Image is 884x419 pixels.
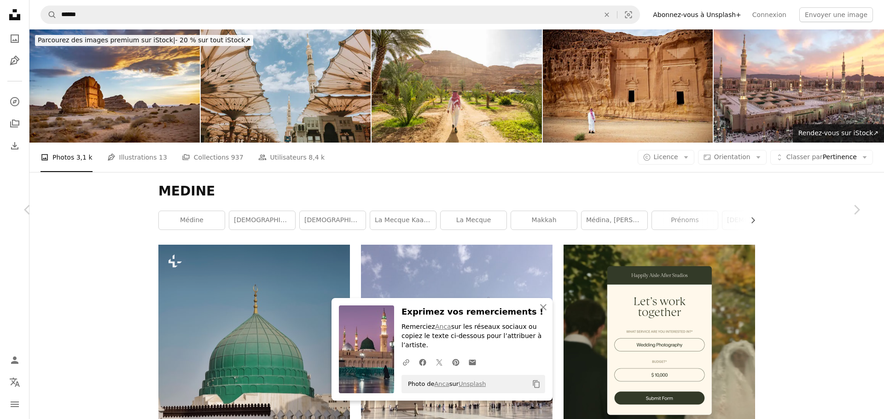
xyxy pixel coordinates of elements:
[431,353,448,371] a: Partagez-leTwitter
[441,211,506,230] a: La Mecque
[582,211,647,230] a: Médina, [PERSON_NAME][GEOGRAPHIC_DATA]
[370,211,436,230] a: La Mecque Kaaba
[6,137,24,155] a: Historique de téléchargement
[793,124,884,143] a: Rendez-vous sur iStock↗
[6,92,24,111] a: Explorer
[786,153,823,161] span: Classer par
[434,380,449,387] a: Anca
[698,150,767,165] button: Orientation
[6,351,24,369] a: Connexion / S’inscrire
[747,7,792,22] a: Connexion
[300,211,366,230] a: [DEMOGRAPHIC_DATA] de [GEOGRAPHIC_DATA]
[231,152,244,162] span: 937
[799,7,873,22] button: Envoyer une image
[41,6,57,23] button: Rechercher sur Unsplash
[6,29,24,48] a: Photos
[652,211,718,230] a: Prénoms
[372,29,542,143] img: Ouvrier agricole marchant vers les champs agricoles de l’oasis d’Al-Ula
[401,322,545,350] p: Remerciez sur les réseaux sociaux ou copiez le texte ci-dessous pour l’attribuer à l’artiste.
[435,323,451,330] a: Anca
[511,211,577,230] a: Makkah
[722,211,788,230] a: [DEMOGRAPHIC_DATA]
[41,6,640,24] form: Rechercher des visuels sur tout le site
[308,152,325,162] span: 8,4 k
[159,211,225,230] a: Médine
[543,29,713,143] img: Un visiteur saoudien admirant Jabal Al-Ahmar, Al-Ula
[459,380,486,387] a: Unsplash
[770,150,873,165] button: Classer parPertinence
[654,153,678,161] span: Licence
[35,35,253,46] div: - 20 % sur tout iStock ↗
[617,6,640,23] button: Recherche de visuels
[414,353,431,371] a: Partagez-leFacebook
[38,36,175,44] span: Parcourez des images premium sur iStock |
[464,353,481,371] a: Partager par mail
[158,183,755,200] h1: MEDINE
[6,373,24,391] button: Langue
[29,29,200,143] img: Portrait au coucher du soleil de la tombe de Lihyan, fils de Kuza, à Hegra
[107,143,167,172] a: Illustrations 13
[798,129,878,137] span: Rendez-vous sur iStock ↗
[6,395,24,413] button: Menu
[786,153,857,162] span: Pertinence
[6,52,24,70] a: Illustrations
[597,6,617,23] button: Effacer
[647,7,747,22] a: Abonnez-vous à Unsplash+
[829,166,884,254] a: Suivant
[29,29,259,52] a: Parcourez des images premium sur iStock|- 20 % sur tout iStock↗
[403,377,486,391] span: Photo de sur
[182,143,244,172] a: Collections 937
[6,115,24,133] a: Collections
[229,211,295,230] a: [DEMOGRAPHIC_DATA]
[529,376,544,392] button: Copier dans le presse-papier
[258,143,325,172] a: Utilisateurs 8,4 k
[448,353,464,371] a: Partagez-lePinterest
[714,153,750,161] span: Orientation
[638,150,694,165] button: Licence
[158,360,350,368] a: un dôme vert au sommet d’un bâtiment blanc
[744,211,755,230] button: faire défiler la liste vers la droite
[201,29,371,143] img: Auvents de parapluie ouverts à la médina de Nabawi Masjid avec un beau ciel bleu et une mosquée d...
[401,305,545,319] h3: Exprimez vos remerciements !
[714,29,884,143] img: Al-Masjid An-Nabawi
[159,152,167,162] span: 13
